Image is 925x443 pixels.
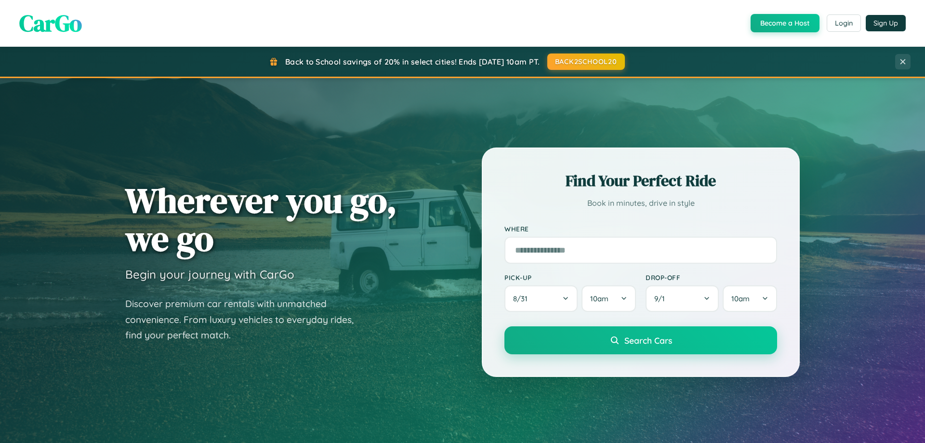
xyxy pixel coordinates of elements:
span: 9 / 1 [654,294,670,303]
button: 9/1 [646,285,719,312]
span: Search Cars [624,335,672,346]
span: CarGo [19,7,82,39]
p: Book in minutes, drive in style [504,196,777,210]
h3: Begin your journey with CarGo [125,267,294,282]
span: Back to School savings of 20% in select cities! Ends [DATE] 10am PT. [285,57,540,67]
button: BACK2SCHOOL20 [547,54,625,70]
label: Pick-up [504,273,636,282]
span: 10am [731,294,750,303]
button: Search Cars [504,326,777,354]
button: Sign Up [866,15,906,31]
button: 10am [723,285,777,312]
label: Where [504,225,777,233]
h1: Wherever you go, we go [125,181,397,257]
button: Login [827,14,861,32]
p: Discover premium car rentals with unmatched convenience. From luxury vehicles to everyday rides, ... [125,296,366,343]
span: 10am [590,294,608,303]
button: Become a Host [751,14,819,32]
h2: Find Your Perfect Ride [504,170,777,191]
label: Drop-off [646,273,777,282]
span: 8 / 31 [513,294,532,303]
button: 10am [581,285,636,312]
button: 8/31 [504,285,578,312]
